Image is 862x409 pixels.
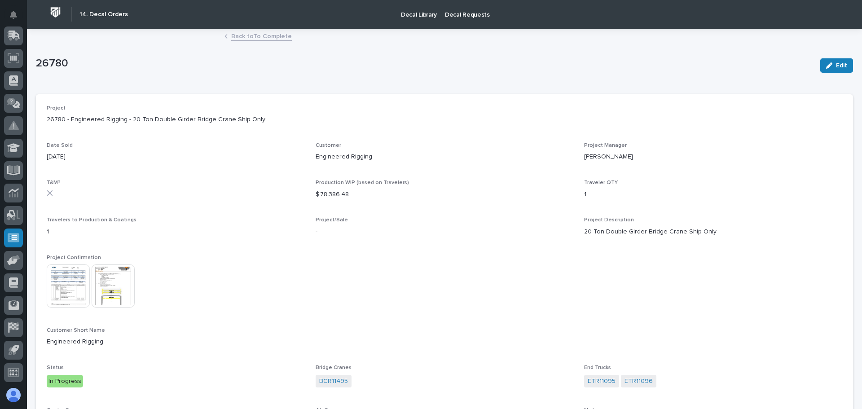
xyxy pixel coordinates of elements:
span: Project Manager [584,143,627,148]
div: Notifications [11,11,23,25]
span: Traveler QTY [584,180,618,185]
span: End Trucks [584,365,611,370]
a: ETR11096 [625,377,653,386]
div: In Progress [47,375,83,388]
p: 26780 - Engineered Rigging - 20 Ton Double Girder Bridge Crane Ship Only [47,115,842,124]
span: Customer Short Name [47,328,105,333]
span: Status [47,365,64,370]
span: Project/Sale [316,217,348,223]
button: Edit [820,58,853,73]
p: Engineered Rigging [47,337,842,347]
span: Production WIP (based on Travelers) [316,180,409,185]
img: Workspace Logo [47,4,64,21]
span: T&M? [47,180,61,185]
p: [DATE] [47,152,305,162]
span: Date Sold [47,143,73,148]
button: Notifications [4,5,23,24]
p: 20 Ton Double Girder Bridge Crane Ship Only [584,227,842,237]
p: $ 78,386.48 [316,190,574,199]
span: Edit [836,62,847,70]
p: Engineered Rigging [316,152,574,162]
p: 26780 [36,57,813,70]
span: Customer [316,143,341,148]
span: Project Confirmation [47,255,101,260]
p: [PERSON_NAME] [584,152,842,162]
p: 1 [584,190,842,199]
a: BCR11495 [319,377,348,386]
span: Bridge Cranes [316,365,352,370]
button: users-avatar [4,386,23,405]
span: Travelers to Production & Coatings [47,217,136,223]
p: - [316,227,574,237]
p: 1 [47,227,305,237]
a: Back toTo Complete [231,31,292,41]
span: Project [47,106,66,111]
h2: 14. Decal Orders [79,11,128,18]
span: Project Description [584,217,634,223]
a: ETR11095 [588,377,616,386]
